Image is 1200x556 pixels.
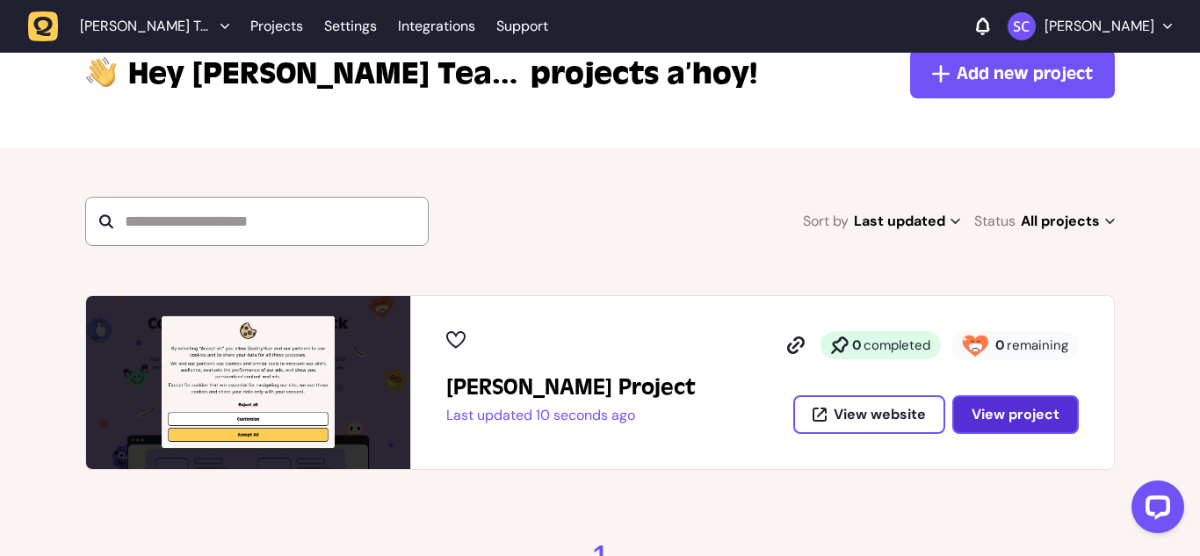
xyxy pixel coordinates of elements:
button: [PERSON_NAME] Team [28,11,240,42]
p: Last updated 10 seconds ago [446,407,696,424]
span: scott conner Team [80,18,212,35]
span: View website [834,408,926,422]
img: scott conner [1008,12,1036,40]
p: projects a’hoy! [128,53,757,95]
iframe: LiveChat chat widget [1117,473,1191,547]
span: remaining [1007,336,1068,354]
button: [PERSON_NAME] [1008,12,1172,40]
a: Integrations [398,11,475,42]
a: Support [496,18,548,35]
span: Sort by [803,209,849,234]
span: Add new project [957,61,1093,86]
a: Projects [250,11,303,42]
span: Status [974,209,1016,234]
span: Last updated [854,209,960,234]
span: scott conner Team [128,53,524,95]
button: View project [952,395,1079,434]
img: scott's Project [86,296,410,469]
img: hi-hand [85,53,118,89]
h2: scott's Project [446,373,696,401]
button: Add new project [910,49,1115,98]
span: All projects [1021,209,1115,234]
button: View website [793,395,945,434]
strong: 0 [995,336,1005,354]
span: View project [972,408,1059,422]
a: Settings [324,11,377,42]
span: completed [864,336,930,354]
strong: 0 [852,336,862,354]
p: [PERSON_NAME] [1045,18,1154,35]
